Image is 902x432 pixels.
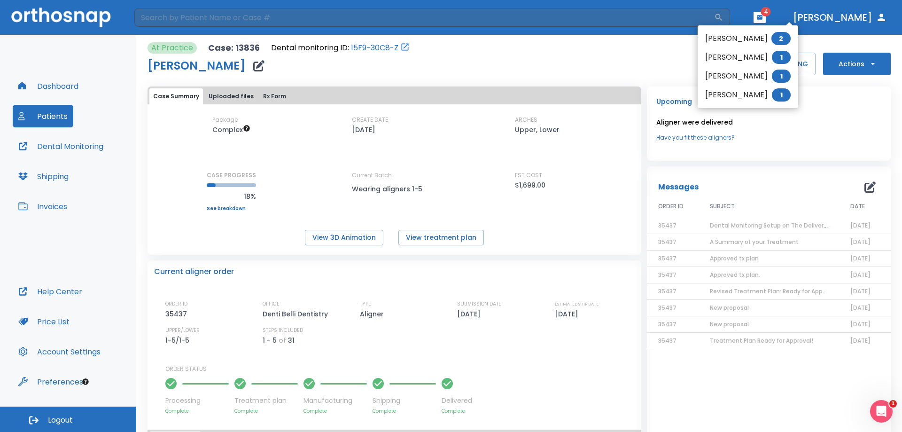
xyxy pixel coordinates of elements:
span: 1 [889,400,897,408]
iframe: Intercom live chat [870,400,893,423]
li: [PERSON_NAME] [698,48,798,67]
li: [PERSON_NAME] [698,86,798,104]
span: 1 [772,88,791,102]
span: 1 [772,51,791,64]
span: 2 [771,32,791,45]
li: [PERSON_NAME] [698,29,798,48]
span: 1 [772,70,791,83]
li: [PERSON_NAME] [698,67,798,86]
